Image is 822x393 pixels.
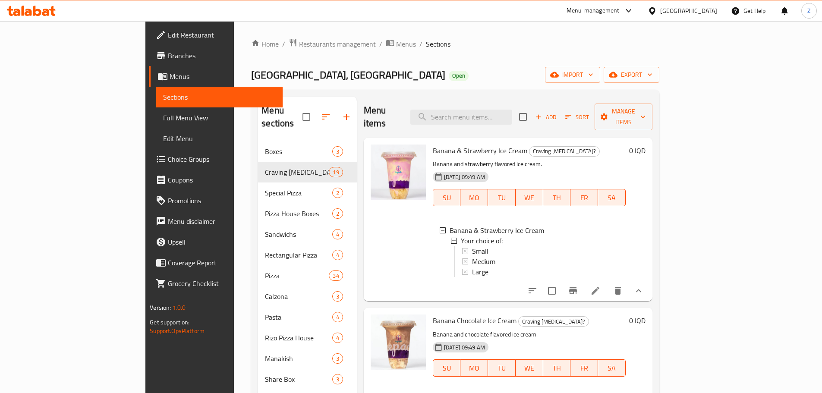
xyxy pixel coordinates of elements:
p: Banana and strawberry flavored ice cream. [433,159,626,170]
span: 19 [329,168,342,176]
button: FR [570,359,598,377]
span: 3 [333,292,343,301]
svg: Show Choices [633,286,644,296]
span: Coverage Report [168,258,276,268]
div: Share Box [265,374,332,384]
div: items [332,146,343,157]
a: Choice Groups [149,149,283,170]
div: Rectangular Pizza4 [258,245,356,265]
div: Sandwichs4 [258,224,356,245]
div: [GEOGRAPHIC_DATA] [660,6,717,16]
a: Grocery Checklist [149,273,283,294]
span: 2 [333,210,343,218]
div: items [329,270,343,281]
div: Pizza34 [258,265,356,286]
span: Banana & Strawberry Ice Cream [450,225,544,236]
span: Special Pizza [265,188,332,198]
button: MO [460,189,488,206]
a: Full Menu View [156,107,283,128]
nav: breadcrumb [251,38,659,50]
button: delete [608,280,628,301]
div: items [332,353,343,364]
span: Small [472,246,488,256]
span: Branches [168,50,276,61]
span: SA [602,192,622,204]
button: FR [570,189,598,206]
span: [GEOGRAPHIC_DATA], [GEOGRAPHIC_DATA] [251,65,445,85]
span: Z [807,6,811,16]
span: 4 [333,251,343,259]
span: Large [472,267,488,277]
button: Branch-specific-item [563,280,583,301]
span: WE [519,362,540,374]
button: TH [543,189,571,206]
span: Pizza House Boxes [265,208,332,219]
span: Banana & Strawberry Ice Cream [433,144,527,157]
span: Rectangular Pizza [265,250,332,260]
div: items [332,208,343,219]
span: 3 [333,375,343,384]
button: SU [433,359,461,377]
div: Calzona3 [258,286,356,307]
button: WE [516,189,543,206]
button: TH [543,359,571,377]
div: Pasta4 [258,307,356,327]
span: Medium [472,256,495,267]
span: Grocery Checklist [168,278,276,289]
span: 1.0.0 [173,302,186,313]
h6: 0 IQD [629,314,646,327]
span: Promotions [168,195,276,206]
span: MO [464,362,485,374]
span: Sandwichs [265,229,332,239]
span: Menus [396,39,416,49]
button: show more [628,280,649,301]
span: Edit Menu [163,133,276,144]
span: FR [574,192,595,204]
span: Full Menu View [163,113,276,123]
button: sort-choices [522,280,543,301]
span: Craving [MEDICAL_DATA]? [529,146,599,156]
a: Sections [156,87,283,107]
img: Banana Chocolate Ice Cream [371,314,426,370]
span: SU [437,192,457,204]
a: Coupons [149,170,283,190]
span: [DATE] 09:49 AM [441,173,488,181]
span: WE [519,192,540,204]
span: Menus [170,71,276,82]
a: Upsell [149,232,283,252]
div: items [329,167,343,177]
h6: 0 IQD [629,145,646,157]
div: Craving Ice Pack? [518,316,589,327]
div: Menu-management [567,6,620,16]
span: 34 [329,272,342,280]
button: TU [488,189,516,206]
a: Coverage Report [149,252,283,273]
span: Pizza [265,270,329,281]
span: 4 [333,313,343,321]
button: MO [460,359,488,377]
a: Support.OpsPlatform [150,325,205,336]
span: TU [491,192,512,204]
button: TU [488,359,516,377]
a: Edit Menu [156,128,283,149]
button: Sort [563,110,591,124]
button: Add [532,110,560,124]
span: Choice Groups [168,154,276,164]
span: SU [437,362,457,374]
span: 4 [333,334,343,342]
li: / [282,39,285,49]
span: Add [534,112,557,122]
span: MO [464,192,485,204]
span: 3 [333,355,343,363]
button: SU [433,189,461,206]
span: Boxes [265,146,332,157]
span: Edit Restaurant [168,30,276,40]
span: Upsell [168,237,276,247]
li: / [379,39,382,49]
span: Sections [426,39,450,49]
span: Rizo Pizza House [265,333,332,343]
div: Special Pizza2 [258,182,356,203]
input: search [410,110,512,125]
